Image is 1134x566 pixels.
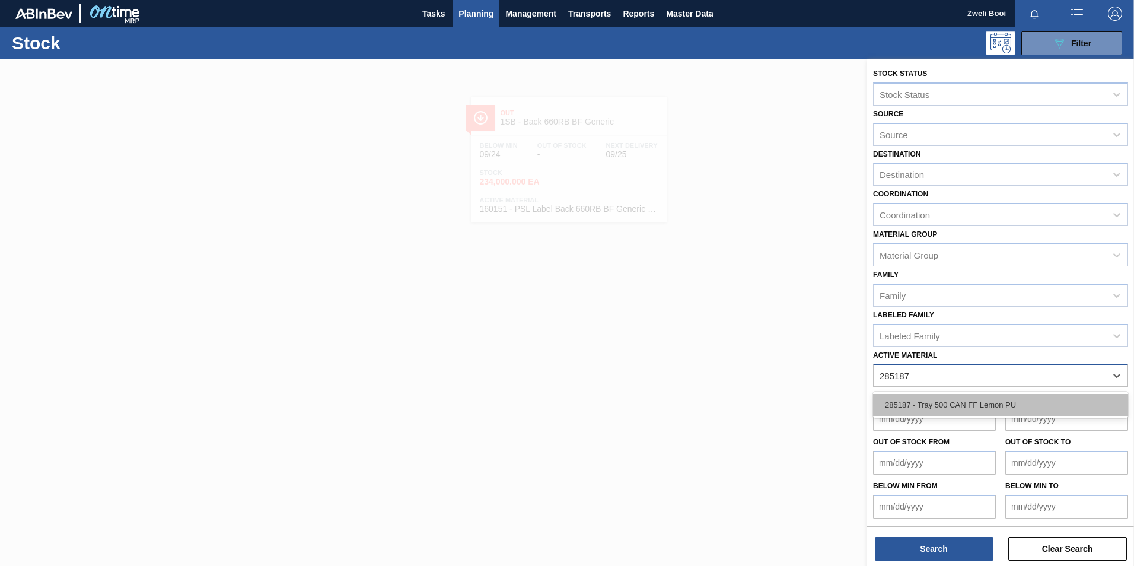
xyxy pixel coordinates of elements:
[880,170,924,180] div: Destination
[873,69,927,78] label: Stock Status
[873,311,934,319] label: Labeled Family
[873,495,996,519] input: mm/dd/yyyy
[880,89,929,99] div: Stock Status
[421,7,447,21] span: Tasks
[15,8,72,19] img: TNhmsLtSVTkK8tSr43FrP2fwEKptu5GPRR3wAAAABJRU5ErkJggg==
[873,394,1128,416] div: 285187 - Tray 500 CAN FF Lemon PU
[1005,482,1059,490] label: Below Min to
[873,482,938,490] label: Below Min from
[1108,7,1122,21] img: Logout
[880,330,940,341] div: Labeled Family
[880,210,930,220] div: Coordination
[873,110,903,118] label: Source
[568,7,611,21] span: Transports
[1015,5,1053,22] button: Notifications
[1021,31,1122,55] button: Filter
[880,290,906,300] div: Family
[1005,438,1071,446] label: Out of Stock to
[1005,495,1128,519] input: mm/dd/yyyy
[666,7,713,21] span: Master Data
[623,7,654,21] span: Reports
[880,129,908,139] div: Source
[1070,7,1084,21] img: userActions
[505,7,556,21] span: Management
[873,190,928,198] label: Coordination
[873,150,920,158] label: Destination
[873,230,937,239] label: Material Group
[873,407,996,431] input: mm/dd/yyyy
[873,351,937,360] label: Active Material
[1005,451,1128,475] input: mm/dd/yyyy
[1005,407,1128,431] input: mm/dd/yyyy
[880,250,938,260] div: Material Group
[12,36,189,50] h1: Stock
[1071,39,1091,48] span: Filter
[873,438,950,446] label: Out of Stock from
[873,271,899,279] label: Family
[873,451,996,475] input: mm/dd/yyyy
[986,31,1015,55] div: Programming: no user selected
[458,7,493,21] span: Planning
